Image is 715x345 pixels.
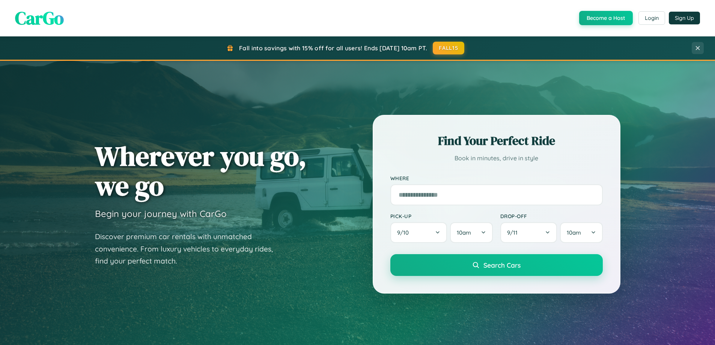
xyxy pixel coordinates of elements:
[450,222,492,243] button: 10am
[95,231,283,267] p: Discover premium car rentals with unmatched convenience. From luxury vehicles to everyday rides, ...
[483,261,521,269] span: Search Cars
[433,42,464,54] button: FALL15
[390,175,603,181] label: Where
[95,141,307,200] h1: Wherever you go, we go
[507,229,521,236] span: 9 / 11
[390,222,447,243] button: 9/10
[579,11,633,25] button: Become a Host
[560,222,602,243] button: 10am
[390,213,493,219] label: Pick-up
[457,229,471,236] span: 10am
[15,6,64,30] span: CarGo
[390,153,603,164] p: Book in minutes, drive in style
[500,222,557,243] button: 9/11
[669,12,700,24] button: Sign Up
[390,133,603,149] h2: Find Your Perfect Ride
[397,229,412,236] span: 9 / 10
[239,44,427,52] span: Fall into savings with 15% off for all users! Ends [DATE] 10am PT.
[500,213,603,219] label: Drop-off
[390,254,603,276] button: Search Cars
[95,208,227,219] h3: Begin your journey with CarGo
[567,229,581,236] span: 10am
[638,11,665,25] button: Login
